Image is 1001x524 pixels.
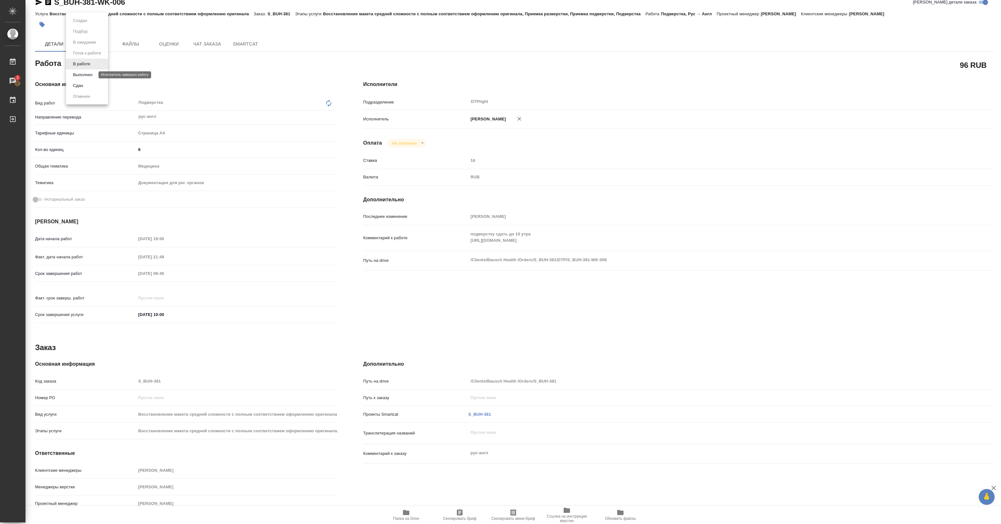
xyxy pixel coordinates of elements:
[71,50,103,57] button: Готов к работе
[71,17,89,24] button: Создан
[71,61,92,68] button: В работе
[71,71,94,78] button: Выполнен
[71,39,98,46] button: В ожидании
[71,82,85,89] button: Сдан
[71,28,90,35] button: Подбор
[71,93,92,100] button: Отменен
